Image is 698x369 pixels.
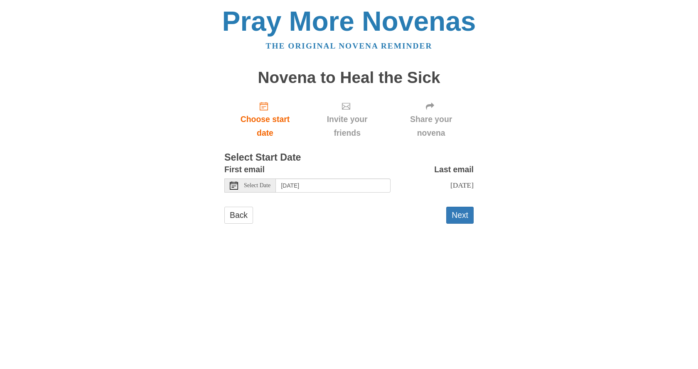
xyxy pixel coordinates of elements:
span: [DATE] [450,181,474,189]
div: Click "Next" to confirm your start date first. [306,95,388,144]
span: Share your novena [397,112,465,140]
div: Click "Next" to confirm your start date first. [388,95,474,144]
span: Select Date [244,183,270,188]
a: The original novena reminder [266,42,433,50]
span: Choose start date [233,112,297,140]
button: Next [446,207,474,224]
a: Pray More Novenas [222,6,476,37]
label: Last email [434,163,474,176]
span: Invite your friends [314,112,380,140]
h1: Novena to Heal the Sick [224,69,474,87]
label: First email [224,163,265,176]
h3: Select Start Date [224,152,474,163]
a: Choose start date [224,95,306,144]
a: Back [224,207,253,224]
